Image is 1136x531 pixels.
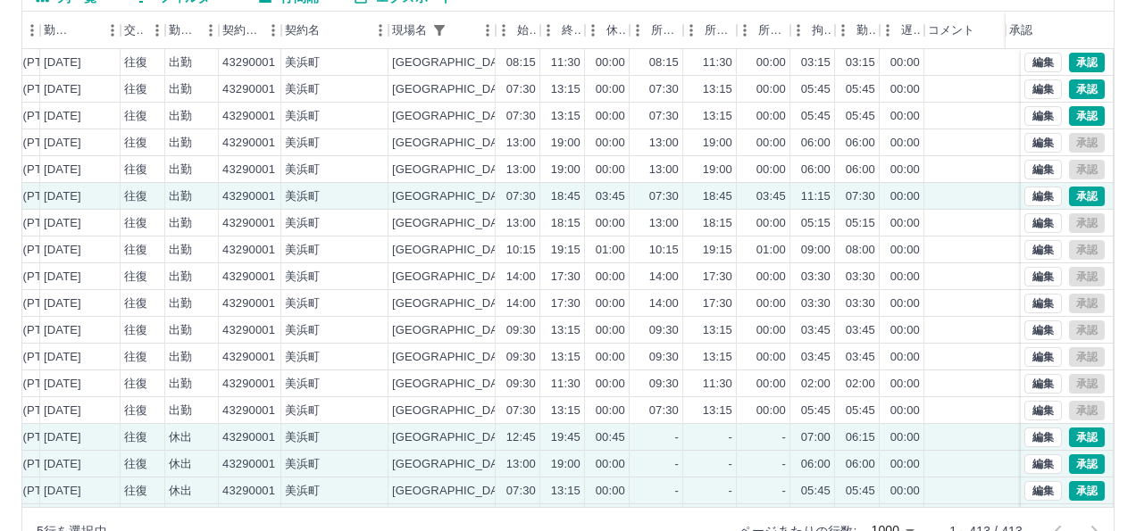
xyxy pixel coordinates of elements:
div: 出勤 [169,322,192,339]
div: 09:30 [649,376,679,393]
div: 11:30 [703,54,732,71]
div: 17:30 [703,295,732,312]
div: 19:00 [551,135,581,152]
div: [DATE] [44,188,81,205]
div: [GEOGRAPHIC_DATA][PERSON_NAME]放課後児童クラブ [392,135,706,152]
div: 19:00 [703,162,732,178]
div: 43290001 [222,162,275,178]
div: 現場名 [392,12,427,49]
div: 43290001 [222,269,275,286]
div: 07:30 [649,108,679,125]
button: 承認 [1069,106,1105,126]
div: 18:45 [703,188,732,205]
div: 00:00 [890,135,920,152]
button: 編集 [1024,133,1062,153]
div: 出勤 [169,295,192,312]
div: [GEOGRAPHIC_DATA][PERSON_NAME]放課後児童クラブ [392,215,706,232]
div: 出勤 [169,269,192,286]
div: 03:30 [846,295,875,312]
div: [DATE] [44,402,81,419]
div: 09:30 [506,349,536,366]
button: 編集 [1024,427,1062,447]
div: 00:00 [756,162,786,178]
div: [GEOGRAPHIC_DATA][PERSON_NAME]放課後児童クラブ [392,349,706,366]
div: 00:00 [756,295,786,312]
div: 00:00 [596,349,625,366]
button: 承認 [1069,53,1105,72]
div: 19:15 [551,242,581,259]
div: 00:00 [756,376,786,393]
button: 編集 [1024,374,1062,394]
div: 17:30 [551,295,581,312]
div: 05:45 [846,108,875,125]
div: [GEOGRAPHIC_DATA][PERSON_NAME]放課後児童クラブ [392,162,706,178]
div: 09:00 [801,242,831,259]
div: 終業 [540,12,585,49]
div: 拘束 [790,12,835,49]
div: 13:00 [506,135,536,152]
button: 編集 [1024,481,1062,501]
div: 美浜町 [285,54,320,71]
div: 00:00 [596,54,625,71]
div: [DATE] [44,349,81,366]
div: 19:00 [551,162,581,178]
div: 43290001 [222,215,275,232]
div: 勤務 [856,12,876,49]
div: [GEOGRAPHIC_DATA][PERSON_NAME]放課後児童クラブ [392,81,706,98]
div: 交通費 [124,12,144,49]
div: 休憩 [606,12,626,49]
div: 00:00 [890,295,920,312]
div: 05:45 [846,81,875,98]
button: 編集 [1024,213,1062,233]
div: 00:00 [596,108,625,125]
div: [GEOGRAPHIC_DATA][PERSON_NAME]放課後児童クラブ [392,295,706,312]
div: 43290001 [222,429,275,446]
div: 美浜町 [285,81,320,98]
div: 美浜町 [285,322,320,339]
div: 01:00 [596,242,625,259]
div: 往復 [124,295,147,312]
button: 編集 [1024,294,1062,313]
div: 09:30 [649,349,679,366]
div: 00:00 [890,322,920,339]
div: 05:45 [801,402,831,419]
div: 18:15 [551,215,581,232]
div: 往復 [124,322,147,339]
div: 往復 [124,349,147,366]
div: 往復 [124,376,147,393]
div: 13:00 [649,215,679,232]
div: 出勤 [169,135,192,152]
div: 往復 [124,429,147,446]
div: 00:00 [756,54,786,71]
div: 13:15 [551,81,581,98]
button: ソート [74,18,99,43]
div: 勤務日 [40,12,121,49]
div: 14:00 [649,295,679,312]
div: 03:45 [596,188,625,205]
div: 05:45 [801,81,831,98]
div: 出勤 [169,349,192,366]
div: 05:15 [801,215,831,232]
div: 43290001 [222,81,275,98]
div: [GEOGRAPHIC_DATA][PERSON_NAME]放課後児童クラブ [392,402,706,419]
div: [GEOGRAPHIC_DATA][PERSON_NAME]放課後児童クラブ [392,188,706,205]
div: 遅刻等 [880,12,924,49]
div: 11:30 [551,376,581,393]
button: メニュー [260,17,287,44]
div: 契約名 [285,12,320,49]
div: 18:45 [551,188,581,205]
div: コメント [928,12,975,49]
div: 08:15 [506,54,536,71]
div: 10:15 [506,242,536,259]
button: メニュー [367,17,394,44]
div: 00:00 [890,108,920,125]
div: 43290001 [222,54,275,71]
div: 13:00 [506,215,536,232]
div: 出勤 [169,242,192,259]
div: 11:30 [551,54,581,71]
div: 出勤 [169,188,192,205]
div: 00:00 [890,215,920,232]
div: 勤務日 [44,12,74,49]
div: 美浜町 [285,242,320,259]
div: 00:00 [596,269,625,286]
